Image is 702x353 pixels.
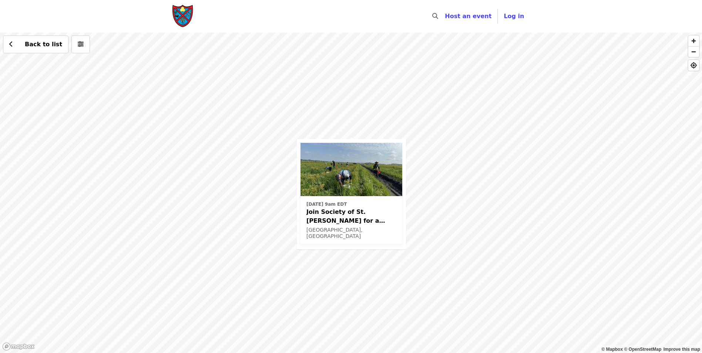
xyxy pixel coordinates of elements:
a: Mapbox [602,347,623,352]
i: sliders-h icon [78,41,84,48]
button: Find My Location [688,60,699,71]
a: OpenStreetMap [624,347,661,352]
a: Map feedback [664,347,700,352]
span: Join Society of St. [PERSON_NAME] for a Glean in Mt. [PERSON_NAME] , [GEOGRAPHIC_DATA]✨ [306,208,396,225]
button: Zoom In [688,36,699,46]
img: Join Society of St. Andrew for a Glean in Mt. Dora , FL✨ organized by Society of St. Andrew [300,143,402,196]
span: Back to list [25,41,62,48]
button: Log in [498,9,530,24]
a: Host an event [445,13,491,20]
a: See details for "Join Society of St. Andrew for a Glean in Mt. Dora , FL✨" [300,143,402,244]
button: More filters (0 selected) [71,36,90,53]
div: [GEOGRAPHIC_DATA], [GEOGRAPHIC_DATA] [306,227,396,239]
time: [DATE] 9am EDT [306,201,347,208]
span: Log in [504,13,524,20]
input: Search [443,7,449,25]
a: Mapbox logo [2,342,35,351]
i: chevron-left icon [9,41,13,48]
i: search icon [432,13,438,20]
img: Society of St. Andrew - Home [172,4,194,28]
button: Zoom Out [688,46,699,57]
button: Back to list [3,36,68,53]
